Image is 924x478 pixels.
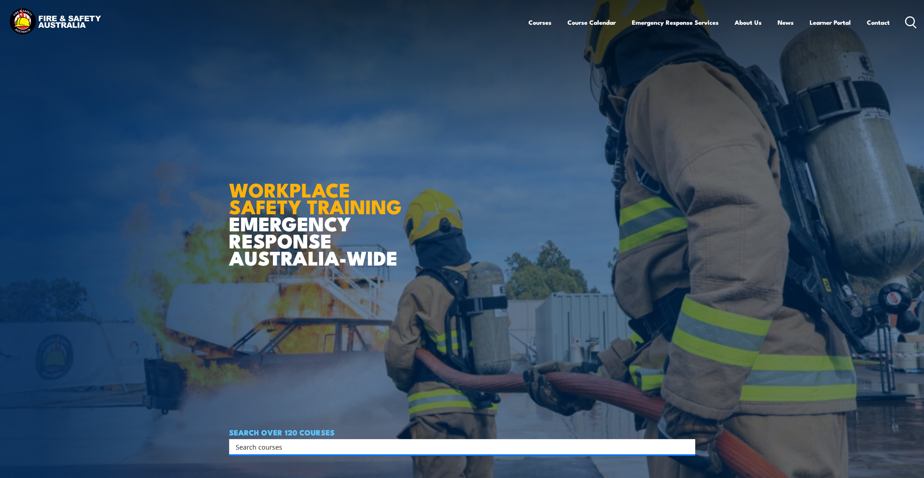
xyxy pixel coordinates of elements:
[229,174,402,221] strong: WORKPLACE SAFETY TRAINING
[528,13,551,32] a: Courses
[237,442,681,452] form: Search form
[683,442,693,452] button: Search magnifier button
[867,13,890,32] a: Contact
[229,163,407,266] h1: EMERGENCY RESPONSE AUSTRALIA-WIDE
[236,441,679,452] input: Search input
[229,428,695,436] h4: SEARCH OVER 120 COURSES
[778,13,794,32] a: News
[735,13,762,32] a: About Us
[810,13,851,32] a: Learner Portal
[632,13,719,32] a: Emergency Response Services
[567,13,616,32] a: Course Calendar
